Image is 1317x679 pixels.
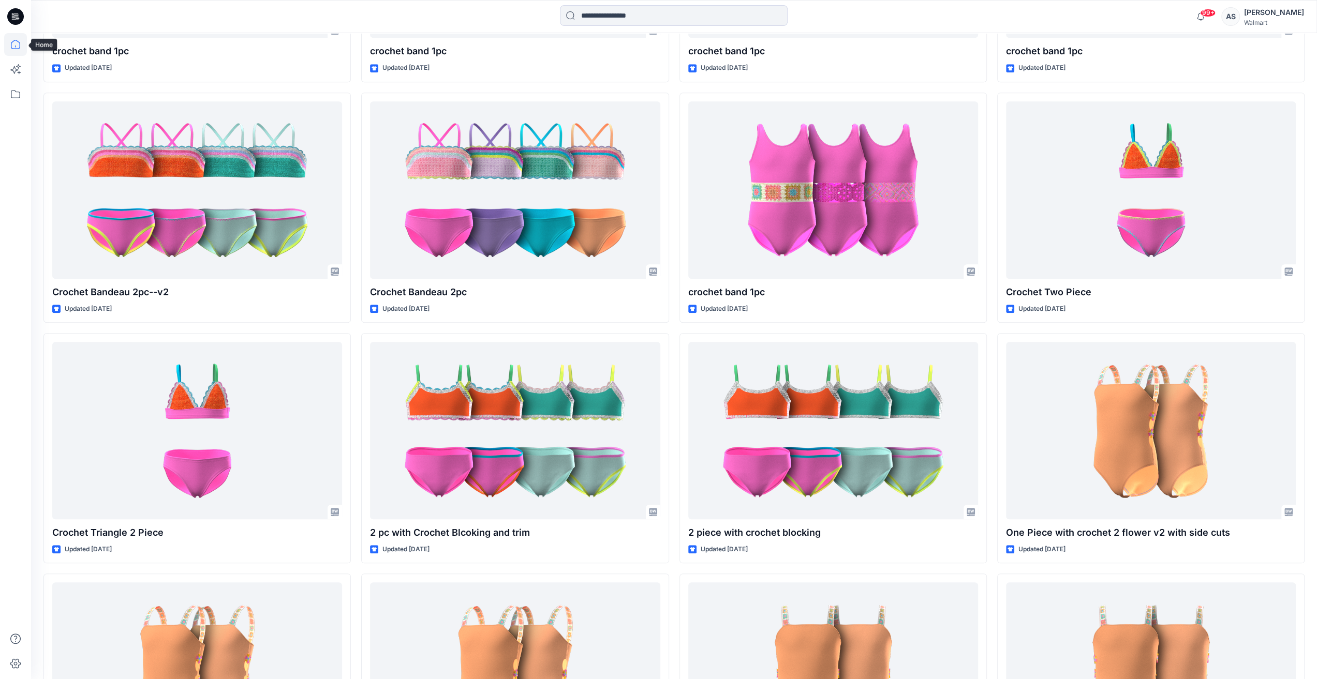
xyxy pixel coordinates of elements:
[688,342,978,519] a: 2 piece with crochet blocking
[65,63,112,73] p: Updated [DATE]
[688,44,978,58] p: crochet band 1pc
[370,101,660,279] a: Crochet Bandeau 2pc
[382,544,430,555] p: Updated [DATE]
[1006,44,1296,58] p: crochet band 1pc
[688,525,978,540] p: 2 piece with crochet blocking
[370,525,660,540] p: 2 pc with Crochet Blcoking and trim
[65,544,112,555] p: Updated [DATE]
[382,63,430,73] p: Updated [DATE]
[52,44,342,58] p: crochet band 1pc
[52,342,342,519] a: Crochet Triangle 2 Piece
[1018,63,1066,73] p: Updated [DATE]
[1006,101,1296,279] a: Crochet Two Piece
[382,304,430,314] p: Updated [DATE]
[1244,6,1304,19] div: [PERSON_NAME]
[701,544,748,555] p: Updated [DATE]
[701,304,748,314] p: Updated [DATE]
[1221,7,1240,26] div: AS
[370,285,660,299] p: Crochet Bandeau 2pc
[688,285,978,299] p: crochet band 1pc
[370,342,660,519] a: 2 pc with Crochet Blcoking and trim
[688,101,978,279] a: crochet band 1pc
[52,525,342,540] p: Crochet Triangle 2 Piece
[701,63,748,73] p: Updated [DATE]
[1244,19,1304,26] div: Walmart
[52,285,342,299] p: Crochet Bandeau 2pc--v2
[1200,9,1216,17] span: 99+
[1006,285,1296,299] p: Crochet Two Piece
[1006,525,1296,540] p: One Piece with crochet 2 flower v2 with side cuts
[1006,342,1296,519] a: One Piece with crochet 2 flower v2 with side cuts
[65,304,112,314] p: Updated [DATE]
[52,101,342,279] a: Crochet Bandeau 2pc--v2
[1018,304,1066,314] p: Updated [DATE]
[1018,544,1066,555] p: Updated [DATE]
[370,44,660,58] p: crochet band 1pc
